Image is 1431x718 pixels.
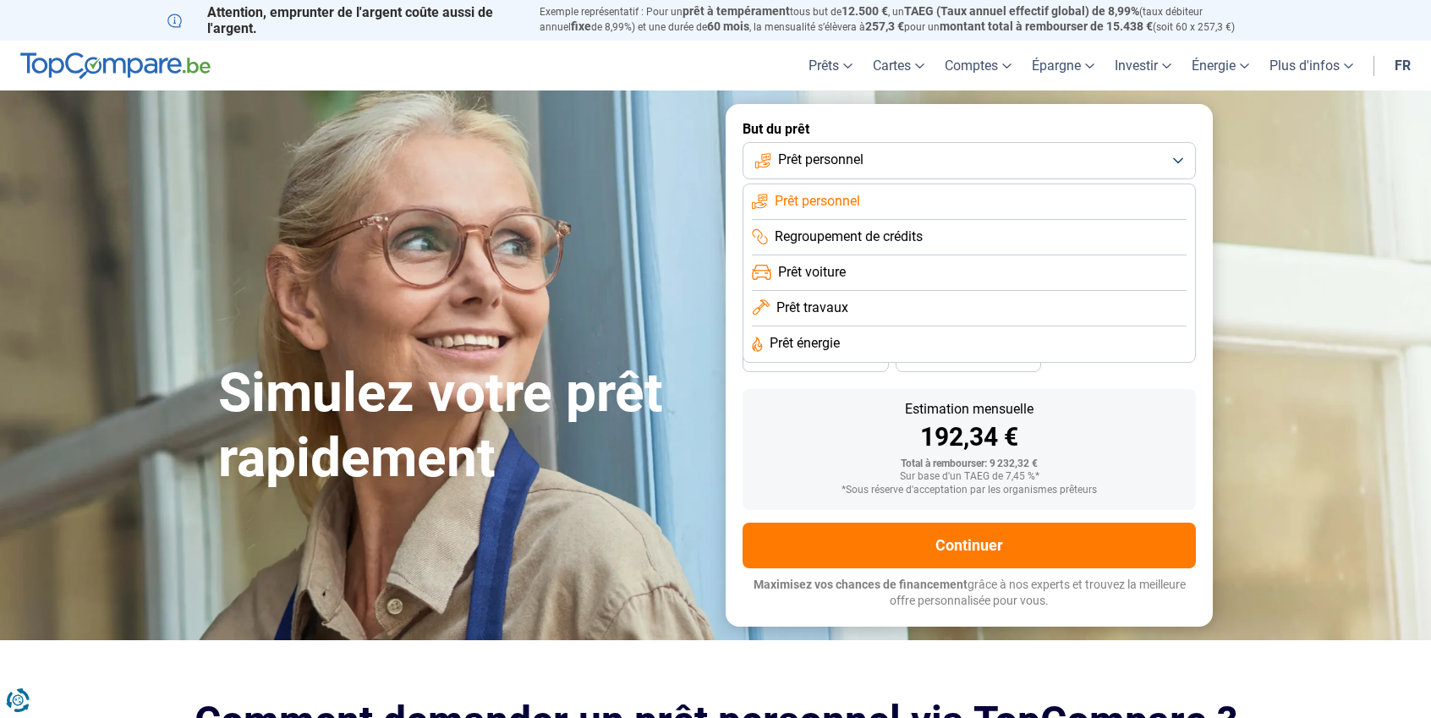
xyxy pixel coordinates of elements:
[904,4,1139,18] span: TAEG (Taux annuel effectif global) de 8,99%
[778,263,846,282] span: Prêt voiture
[863,41,935,90] a: Cartes
[743,121,1196,137] label: But du prêt
[683,4,790,18] span: prêt à tempérament
[571,19,591,33] span: fixe
[756,458,1182,470] div: Total à rembourser: 9 232,32 €
[842,4,888,18] span: 12.500 €
[950,354,987,364] span: 24 mois
[1105,41,1182,90] a: Investir
[743,577,1196,610] p: grâce à nos experts et trouvez la meilleure offre personnalisée pour vous.
[1182,41,1259,90] a: Énergie
[775,227,923,246] span: Regroupement de crédits
[756,471,1182,483] div: Sur base d'un TAEG de 7,45 %*
[797,354,834,364] span: 30 mois
[775,192,860,211] span: Prêt personnel
[707,19,749,33] span: 60 mois
[776,299,848,317] span: Prêt travaux
[935,41,1022,90] a: Comptes
[770,334,840,353] span: Prêt énergie
[20,52,211,79] img: TopCompare
[743,523,1196,568] button: Continuer
[1022,41,1105,90] a: Épargne
[1384,41,1421,90] a: fr
[798,41,863,90] a: Prêts
[540,4,1264,35] p: Exemple représentatif : Pour un tous but de , un (taux débiteur annuel de 8,99%) et une durée de ...
[754,578,968,591] span: Maximisez vos chances de financement
[756,485,1182,496] div: *Sous réserve d'acceptation par les organismes prêteurs
[218,361,705,491] h1: Simulez votre prêt rapidement
[756,425,1182,450] div: 192,34 €
[865,19,904,33] span: 257,3 €
[940,19,1153,33] span: montant total à rembourser de 15.438 €
[743,142,1196,179] button: Prêt personnel
[1259,41,1363,90] a: Plus d'infos
[756,403,1182,416] div: Estimation mensuelle
[778,151,864,169] span: Prêt personnel
[167,4,519,36] p: Attention, emprunter de l'argent coûte aussi de l'argent.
